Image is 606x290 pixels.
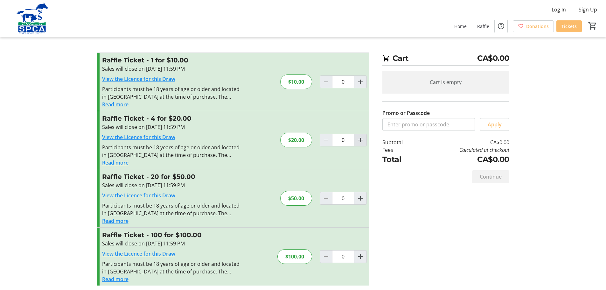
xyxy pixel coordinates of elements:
a: Home [449,20,472,32]
div: Sales will close on [DATE] 11:59 PM [102,123,241,131]
div: Participants must be 18 years of age or older and located in [GEOGRAPHIC_DATA] at the time of pur... [102,202,241,217]
input: Raffle Ticket Quantity [332,250,354,263]
span: Home [454,23,467,30]
div: $50.00 [280,191,312,206]
h3: Raffle Ticket - 20 for $50.00 [102,172,241,181]
span: Log In [552,6,566,13]
td: Fees [382,146,419,154]
button: Read more [102,217,129,225]
input: Enter promo or passcode [382,118,475,131]
h3: Raffle Ticket - 4 for $20.00 [102,114,241,123]
h3: Raffle Ticket - 100 for $100.00 [102,230,241,240]
div: Sales will close on [DATE] 11:59 PM [102,181,241,189]
span: Tickets [561,23,577,30]
a: Donations [513,20,554,32]
input: Raffle Ticket Quantity [332,75,354,88]
span: Apply [488,121,502,128]
div: $100.00 [277,249,312,264]
div: Participants must be 18 years of age or older and located in [GEOGRAPHIC_DATA] at the time of pur... [102,144,241,159]
button: Log In [547,4,571,15]
a: View the Licence for this Draw [102,250,175,257]
input: Raffle Ticket Quantity [332,134,354,146]
button: Apply [480,118,509,131]
h2: Cart [382,53,509,66]
div: $10.00 [280,74,312,89]
div: Participants must be 18 years of age or older and located in [GEOGRAPHIC_DATA] at the time of pur... [102,85,241,101]
button: Increment by one [354,192,366,204]
h3: Raffle Ticket - 1 for $10.00 [102,55,241,65]
td: Total [382,154,419,165]
label: Promo or Passcode [382,109,430,117]
div: Sales will close on [DATE] 11:59 PM [102,65,241,73]
a: View the Licence for this Draw [102,192,175,199]
a: Raffle [472,20,494,32]
div: Participants must be 18 years of age or older and located in [GEOGRAPHIC_DATA] at the time of pur... [102,260,241,275]
button: Sign Up [574,4,602,15]
div: $20.00 [280,133,312,147]
span: Donations [526,23,549,30]
td: CA$0.00 [419,154,509,165]
button: Help [495,20,507,32]
button: Read more [102,275,129,283]
a: Tickets [556,20,582,32]
button: Increment by one [354,76,366,88]
button: Cart [587,20,598,32]
img: Alberta SPCA's Logo [4,3,60,34]
button: Read more [102,159,129,166]
button: Increment by one [354,251,366,263]
div: Sales will close on [DATE] 11:59 PM [102,240,241,247]
span: Raffle [477,23,489,30]
button: Increment by one [354,134,366,146]
a: View the Licence for this Draw [102,134,175,141]
input: Raffle Ticket Quantity [332,192,354,205]
button: Read more [102,101,129,108]
td: Calculated at checkout [419,146,509,154]
a: View the Licence for this Draw [102,75,175,82]
td: CA$0.00 [419,138,509,146]
td: Subtotal [382,138,419,146]
span: Sign Up [579,6,597,13]
div: Cart is empty [382,71,509,94]
span: CA$0.00 [477,53,509,64]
